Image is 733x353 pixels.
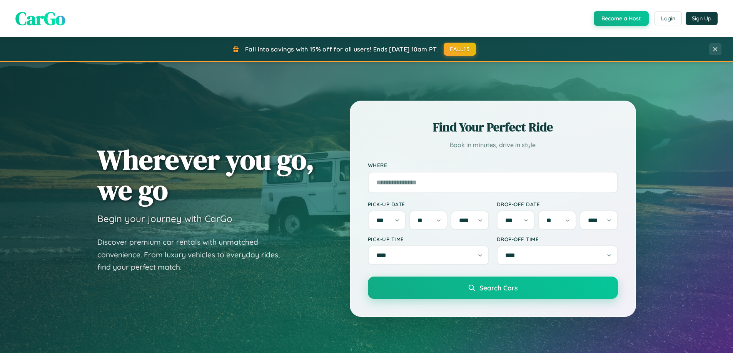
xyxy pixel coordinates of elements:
label: Where [368,162,618,169]
h3: Begin your journey with CarGo [97,213,232,224]
label: Pick-up Time [368,236,489,242]
span: Search Cars [479,283,518,292]
button: Become a Host [594,11,649,26]
label: Drop-off Time [497,236,618,242]
button: Search Cars [368,277,618,299]
h1: Wherever you go, we go [97,144,314,205]
button: Login [655,12,682,25]
span: Fall into savings with 15% off for all users! Ends [DATE] 10am PT. [245,45,438,53]
button: Sign Up [686,12,718,25]
span: CarGo [15,6,65,31]
button: FALL15 [444,43,476,56]
label: Pick-up Date [368,201,489,207]
h2: Find Your Perfect Ride [368,119,618,136]
p: Book in minutes, drive in style [368,139,618,151]
p: Discover premium car rentals with unmatched convenience. From luxury vehicles to everyday rides, ... [97,236,290,273]
label: Drop-off Date [497,201,618,207]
